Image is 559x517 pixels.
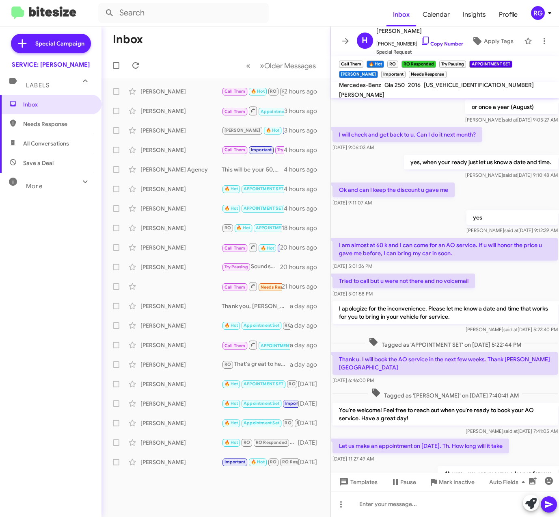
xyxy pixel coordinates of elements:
[332,403,558,426] p: You're welcome! Feel free to reach out when you're ready to book your AO service. Have a great day!
[332,291,373,297] span: [DATE] 5:01:58 PM
[261,245,274,251] span: 🔥 Hot
[222,145,284,154] div: Hi [PERSON_NAME], thank you for letting me know. I completely understand, it’s great you were abl...
[408,81,421,89] span: 2016
[222,184,284,193] div: No appointment is needed for checking the pressure. We are here from 7:30 AM up until 5:30 PM.
[401,61,436,68] small: RO Responded
[483,475,535,489] button: Auto Fields
[503,326,517,332] span: said at
[251,89,265,94] span: 🔥 Hot
[416,3,456,26] span: Calendar
[464,34,520,48] button: Apply Tags
[298,439,324,447] div: [DATE]
[437,466,557,481] p: 4hours ~ we can reserve a loaner for you
[244,381,283,387] span: APPOINTMENT SET
[368,388,522,400] span: Tagged as '[PERSON_NAME]' on [DATE] 7:40:41 AM
[224,264,248,269] span: Try Pausing
[404,155,557,169] p: yes, when your ready just let us know a date and time.
[332,301,558,324] p: I apologize for the inconvenience. Please let me know a date and time that works for you to bring...
[140,439,222,447] div: [PERSON_NAME]
[11,34,91,53] a: Special Campaign
[26,182,43,190] span: More
[489,475,528,489] span: Auto Fields
[256,225,296,230] span: APPOINTMENT SET
[12,61,90,69] div: SERVICE: [PERSON_NAME]
[337,475,378,489] span: Templates
[332,263,372,269] span: [DATE] 5:01:36 PM
[284,204,324,213] div: 4 hours ago
[298,380,324,388] div: [DATE]
[98,3,269,23] input: Search
[332,144,374,150] span: [DATE] 9:06:03 AM
[224,128,261,133] span: [PERSON_NAME]
[367,61,384,68] small: 🔥 Hot
[222,165,284,174] div: This will be your 50,000-mile factory service. It includes oil and filter change, spark plugs, ai...
[222,281,282,291] div: Inbound Call
[277,147,301,152] span: Try Pausing
[222,360,290,369] div: That's great to hear! If you have any upcoming maintenance or repair needs, feel free to let me k...
[222,87,284,96] div: yes we will have a loaner for you
[222,379,298,389] div: Hi [PERSON_NAME], based on our records your 2021 GLA is due for routine service. Can I make an ap...
[290,321,324,330] div: a day ago
[224,89,246,94] span: Call Them
[224,362,231,367] span: RO
[332,238,558,261] p: I am almost at 60 k and I can come for an AO service. If u will honor the price u gave me before,...
[140,341,222,349] div: [PERSON_NAME]
[298,419,324,427] div: [DATE]
[284,165,324,174] div: 4 hours ago
[465,428,557,434] span: [PERSON_NAME] [DATE] 7:41:05 AM
[244,401,279,406] span: Appointment Set
[465,100,557,114] p: or once a year (August)
[251,459,265,465] span: 🔥 Hot
[246,61,250,71] span: «
[256,440,287,445] span: RO Responded
[23,139,69,148] span: All Conversations
[284,185,324,193] div: 4 hours ago
[140,146,222,154] div: [PERSON_NAME]
[465,172,557,178] span: [PERSON_NAME] [DATE] 9:10:48 AM
[251,147,272,152] span: Important
[285,420,291,426] span: RO
[503,172,517,178] span: said at
[140,224,222,232] div: [PERSON_NAME]
[224,343,246,348] span: Call Them
[297,420,328,426] span: RO Responded
[23,100,92,109] span: Inbox
[381,71,406,78] small: Important
[332,352,558,375] p: Thank u. I will book the AO service in the next few weeks. Thank [PERSON_NAME][GEOGRAPHIC_DATA]
[282,282,324,291] div: 21 hours ago
[339,91,384,98] span: [PERSON_NAME]
[224,147,246,152] span: Call Them
[362,34,368,47] span: H
[113,33,143,46] h1: Inbox
[140,361,222,369] div: [PERSON_NAME]
[409,71,446,78] small: Needs Response
[456,3,492,26] a: Insights
[261,285,295,290] span: Needs Response
[280,263,324,271] div: 20 hours ago
[140,185,222,193] div: [PERSON_NAME]
[244,440,250,445] span: RO
[284,87,324,96] div: 2 hours ago
[35,39,84,48] span: Special Campaign
[23,120,92,128] span: Needs Response
[332,274,475,288] p: Tried to call but u were not there and no voicemail
[140,380,222,388] div: [PERSON_NAME]
[469,61,512,68] small: APPOINTMENT SET
[387,61,398,68] small: RO
[222,204,284,213] div: Thanks for letting me know. We look forward to seeing you in September.
[339,71,378,78] small: [PERSON_NAME]
[266,128,280,133] span: 🔥 Hot
[222,399,298,408] div: Hi [PERSON_NAME], based on our records your 2014 C-Class is due for service next week. Can I make...
[384,81,405,89] span: Gla 250
[384,475,423,489] button: Pause
[290,302,324,310] div: a day ago
[285,401,306,406] span: Important
[244,206,283,211] span: APPOINTMENT SET
[224,381,238,387] span: 🔥 Hot
[222,457,298,467] div: Hi [PERSON_NAME], based on our records your 2019 C300 is due for routine service. Can I make an a...
[465,117,557,123] span: [PERSON_NAME] [DATE] 9:05:27 AM
[284,107,324,115] div: 3 hours ago
[224,109,246,114] span: Call Them
[140,263,222,271] div: [PERSON_NAME]
[492,3,524,26] span: Profile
